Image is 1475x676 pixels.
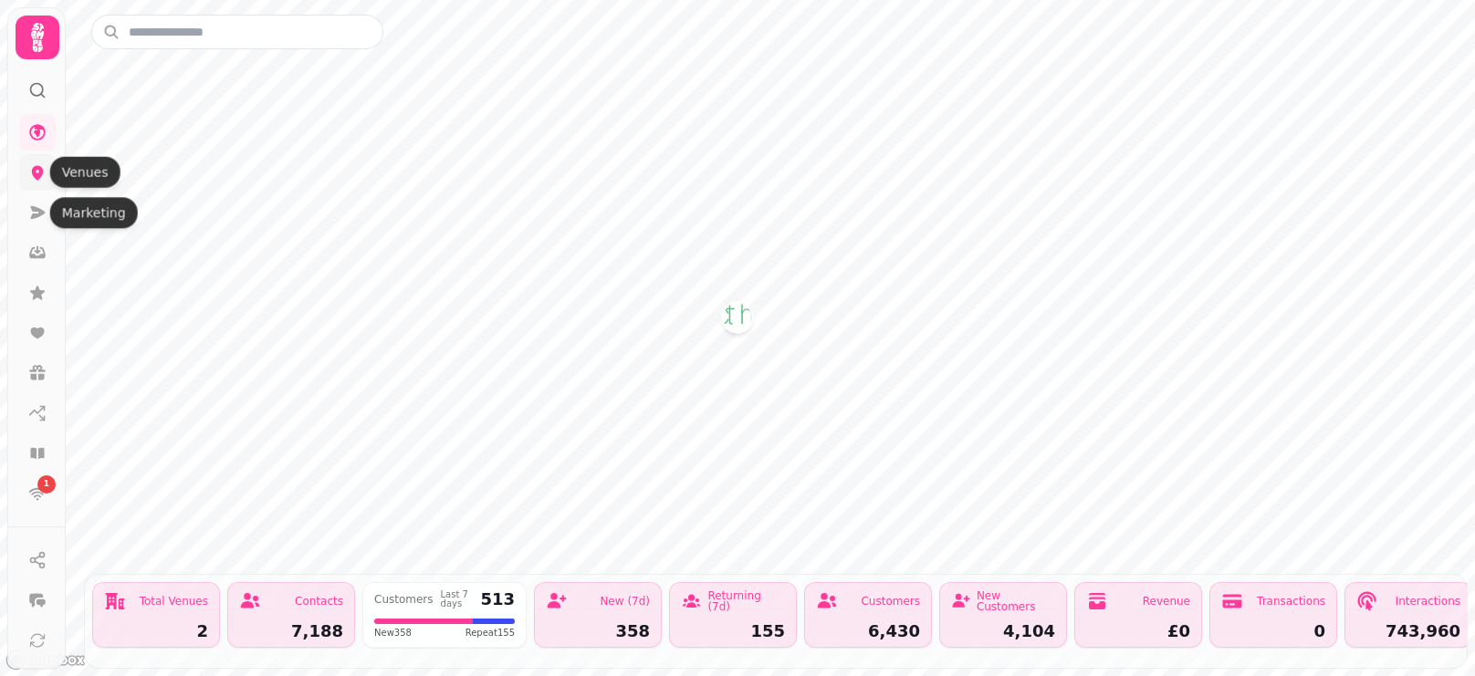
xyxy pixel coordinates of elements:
a: Mapbox logo [5,650,86,671]
div: 4,104 [951,623,1055,640]
div: 513 [480,591,515,608]
span: 1 [44,478,49,491]
div: 6,430 [816,623,920,640]
div: Revenue [1143,596,1190,607]
div: 743,960 [1356,623,1460,640]
div: 2 [104,623,208,640]
div: 155 [681,623,785,640]
div: Interactions [1396,596,1460,607]
div: Total Venues [140,596,208,607]
div: 358 [546,623,650,640]
div: Venues [50,157,120,188]
div: New (7d) [600,596,650,607]
span: Repeat 155 [466,626,515,640]
div: New Customers [977,590,1055,612]
div: 7,188 [239,623,343,640]
div: Marketing [50,197,138,228]
div: 0 [1221,623,1325,640]
div: Last 7 days [441,590,474,608]
div: Transactions [1257,596,1325,607]
span: New 358 [374,626,412,640]
div: Customers [861,596,920,607]
button: Project House [723,303,752,332]
div: Returning (7d) [707,590,785,612]
div: £0 [1086,623,1190,640]
a: 1 [19,475,56,512]
div: Contacts [295,596,343,607]
div: Customers [374,594,434,605]
div: Map marker [723,303,752,338]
